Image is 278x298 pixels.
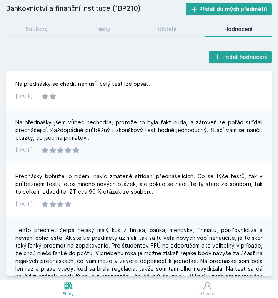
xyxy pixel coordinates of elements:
[6,22,67,37] a: Soubory
[158,25,177,33] div: Učitelé
[6,3,186,15] h2: Bankovnictví a finanční instituce (1BP210)
[137,280,278,298] a: Uživatel
[36,146,38,154] div: |
[199,291,215,297] div: Uživatel
[95,25,110,33] div: Testy
[15,80,150,88] div: Na přednášky se chodit nemusí- celý test lze opsat.
[15,146,33,154] div: [DATE]
[15,200,33,208] div: [DATE]
[36,92,38,100] div: |
[76,22,129,37] a: Testy
[36,200,38,208] div: |
[25,25,48,33] div: Soubory
[15,172,263,196] div: Přednášky bohužel o ničem, navíc zmatené střídání přednášejících. Co se týče testů, tak v průběžn...
[15,119,263,142] div: Na přednášky jsem vůbec nechodila, protože to byla fakt nuda, a zároveň se pořád střídali přednáš...
[186,3,272,15] button: Přidat do mých předmětů
[205,22,272,37] a: Hodnocení
[224,25,253,33] div: Hodnocení
[63,291,74,297] div: Study
[15,226,263,288] div: Tento predmet čerpá nejaký malý kus z fintea, banka, menovky, finmatu, poisťovníctva a neviem čoh...
[139,22,196,37] a: Učitelé
[209,51,272,63] button: Přidat hodnocení
[15,92,33,100] div: [DATE]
